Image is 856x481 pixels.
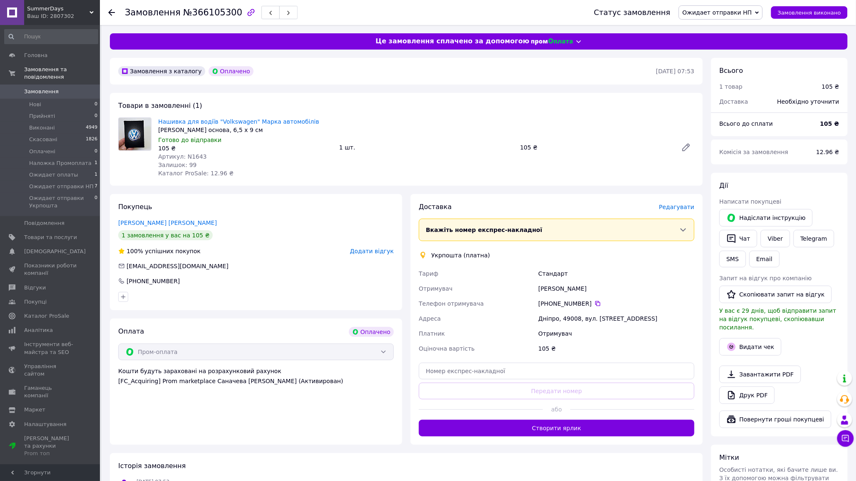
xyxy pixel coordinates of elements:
[29,183,94,190] span: Ожидает отправки НП
[4,29,98,44] input: Пошук
[719,251,746,267] button: SMS
[24,219,65,227] span: Повідомлення
[719,182,728,189] span: Дії
[118,66,205,76] div: Замовлення з каталогу
[719,198,781,205] span: Написати покупцеві
[118,230,213,240] div: 1 замовлення у вас на 105 ₴
[118,247,201,255] div: успішних покупок
[86,136,97,143] span: 1826
[517,142,674,153] div: 105 ₴
[349,327,394,337] div: Оплачено
[419,315,441,322] span: Адреса
[419,363,694,379] input: Номер експрес-накладної
[24,248,86,255] span: [DEMOGRAPHIC_DATA]
[719,230,757,247] button: Чат
[419,420,694,436] button: Створити ярлик
[543,405,570,414] span: або
[771,6,848,19] button: Замовлення виконано
[29,136,57,143] span: Скасовані
[837,430,854,447] button: Чат з покупцем
[158,126,333,134] div: [PERSON_NAME] основа, 6,5 х 9 см
[419,300,484,307] span: Телефон отримувача
[158,137,221,143] span: Готово до відправки
[822,82,839,91] div: 105 ₴
[719,454,739,461] span: Мітки
[24,384,77,399] span: Гаманець компанії
[95,183,97,190] span: 7
[429,251,492,259] div: Укрпошта (платна)
[537,341,696,356] div: 105 ₴
[419,345,475,352] span: Оціночна вартість
[29,194,95,209] span: Ожидает отправки Укрпошта
[24,262,77,277] span: Показники роботи компанії
[29,171,78,179] span: Ожидает оплаты
[95,171,97,179] span: 1
[118,219,217,226] a: [PERSON_NAME] [PERSON_NAME]
[118,367,394,385] div: Кошти будуть зараховані на розрахунковий рахунок
[158,144,333,152] div: 105 ₴
[336,142,517,153] div: 1 шт.
[24,406,45,414] span: Маркет
[537,311,696,326] div: Дніпро, 49008, вул. [STREET_ADDRESS]
[95,101,97,108] span: 0
[719,120,773,127] span: Всього до сплати
[24,88,59,95] span: Замовлення
[24,312,69,320] span: Каталог ProSale
[719,411,831,428] button: Повернути гроші покупцеві
[24,435,77,458] span: [PERSON_NAME] та рахунки
[158,170,234,177] span: Каталог ProSale: 12.96 ₴
[719,149,789,155] span: Комісія за замовлення
[749,251,780,267] button: Email
[24,66,100,81] span: Замовлення та повідомлення
[24,363,77,378] span: Управління сайтом
[95,112,97,120] span: 0
[158,162,197,168] span: Залишок: 99
[24,421,67,428] span: Налаштування
[127,263,229,269] span: [EMAIL_ADDRESS][DOMAIN_NAME]
[24,450,77,457] div: Prom топ
[209,66,254,76] div: Оплачено
[125,7,181,17] span: Замовлення
[719,275,812,282] span: Запит на відгук про компанію
[719,366,801,383] a: Завантажити PDF
[29,112,55,120] span: Прийняті
[350,248,394,254] span: Додати відгук
[594,8,671,17] div: Статус замовлення
[719,67,743,75] span: Всього
[778,10,841,16] span: Замовлення виконано
[24,341,77,356] span: Інструменти веб-майстра та SEO
[719,98,748,105] span: Доставка
[118,377,394,385] div: [FC_Acquiring] Prom marketplace Саначева [PERSON_NAME] (Активирован)
[118,102,202,110] span: Товари в замовленні (1)
[538,299,694,308] div: [PHONE_NUMBER]
[719,386,775,404] a: Друк PDF
[376,37,529,46] span: Це замовлення сплачено за допомогою
[95,148,97,155] span: 0
[426,227,542,233] span: Вкажіть номер експрес-накладної
[118,462,186,470] span: Історія замовлення
[126,277,181,285] div: [PHONE_NUMBER]
[24,298,47,306] span: Покупці
[761,230,790,247] a: Viber
[24,284,46,292] span: Відгуки
[537,266,696,281] div: Стандарт
[95,194,97,209] span: 0
[537,281,696,296] div: [PERSON_NAME]
[183,7,242,17] span: №366105300
[719,83,743,90] span: 1 товар
[29,124,55,132] span: Виконані
[158,118,319,125] a: Нашивка для водіїв "Volkswagen" Марка автомобілів
[816,149,839,155] span: 12.96 ₴
[537,326,696,341] div: Отримувач
[127,248,143,254] span: 100%
[682,9,752,16] span: Ожидает отправки НП
[419,285,453,292] span: Отримувач
[719,307,836,331] span: У вас є 29 днів, щоб відправити запит на відгук покупцеві, скопіювавши посилання.
[719,338,781,356] button: Видати чек
[659,204,694,210] span: Редагувати
[656,68,694,75] time: [DATE] 07:53
[158,153,207,160] span: Артикул: N1643
[108,8,115,17] div: Повернутися назад
[86,124,97,132] span: 4949
[419,270,438,277] span: Тариф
